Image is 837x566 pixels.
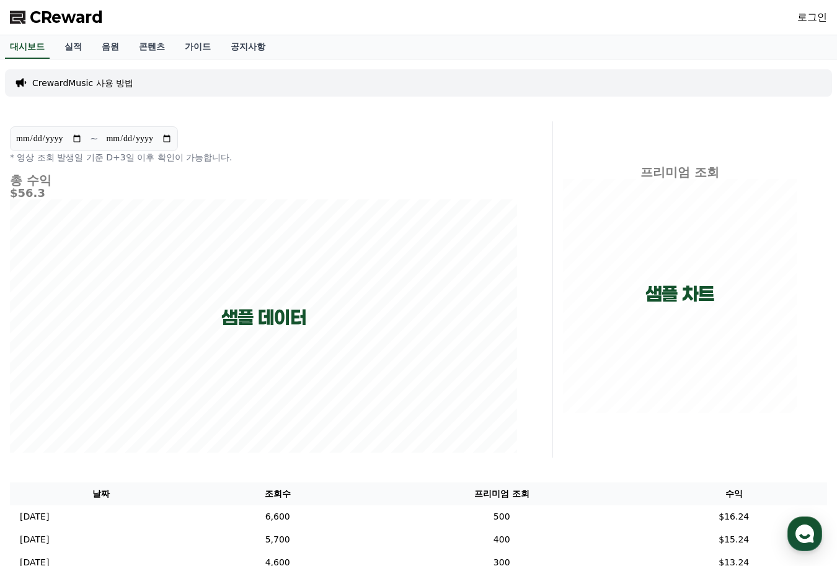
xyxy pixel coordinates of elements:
[640,482,827,505] th: 수익
[645,283,714,305] p: 샘플 차트
[363,482,640,505] th: 프리미엄 조회
[192,411,206,421] span: 설정
[563,165,797,179] h4: 프리미엄 조회
[82,393,160,424] a: 대화
[160,393,238,424] a: 설정
[797,10,827,25] a: 로그인
[363,528,640,551] td: 400
[20,510,49,523] p: [DATE]
[20,533,49,546] p: [DATE]
[10,173,518,187] h4: 총 수익
[10,187,518,199] h5: $56.3
[4,393,82,424] a: 홈
[129,35,175,59] a: 콘텐츠
[32,77,133,89] a: CrewardMusic 사용 방법
[90,131,98,146] p: ~
[363,505,640,528] td: 500
[30,7,103,27] span: CReward
[192,505,363,528] td: 6,600
[39,411,46,421] span: 홈
[10,482,192,505] th: 날짜
[221,307,306,329] p: 샘플 데이터
[10,151,518,163] p: * 영상 조회 발생일 기준 D+3일 이후 확인이 가능합니다.
[5,35,50,59] a: 대시보드
[92,35,129,59] a: 음원
[55,35,92,59] a: 실적
[221,35,275,59] a: 공지사항
[113,412,128,422] span: 대화
[10,7,103,27] a: CReward
[192,482,363,505] th: 조회수
[175,35,221,59] a: 가이드
[640,505,827,528] td: $16.24
[640,528,827,551] td: $15.24
[192,528,363,551] td: 5,700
